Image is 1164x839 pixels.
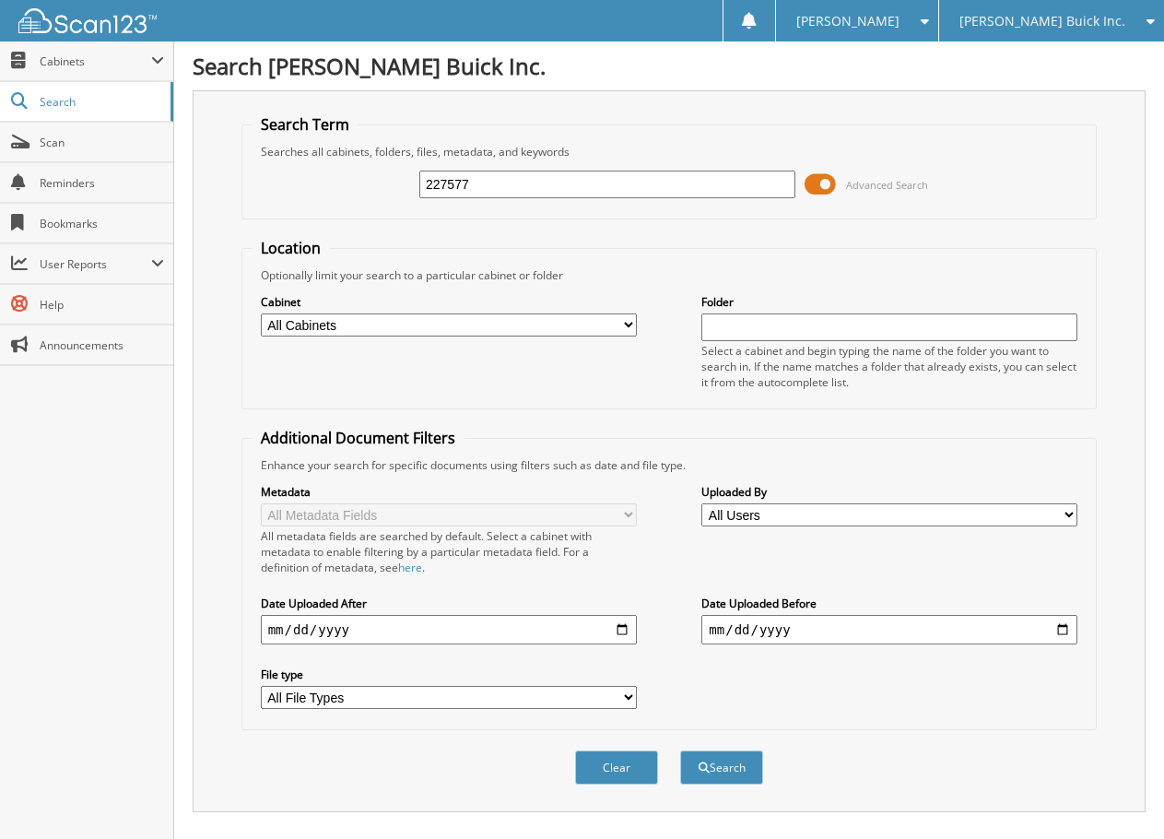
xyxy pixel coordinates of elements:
div: Enhance your search for specific documents using filters such as date and file type. [252,457,1088,473]
legend: Additional Document Filters [252,428,464,448]
span: Help [40,297,164,313]
input: start [261,615,637,644]
span: Search [40,94,161,110]
legend: Search Term [252,114,359,135]
h1: Search [PERSON_NAME] Buick Inc. [193,51,1146,81]
span: [PERSON_NAME] [796,16,899,27]
div: Select a cabinet and begin typing the name of the folder you want to search in. If the name match... [701,343,1077,390]
button: Search [680,750,763,785]
span: Cabinets [40,53,151,69]
div: All metadata fields are searched by default. Select a cabinet with metadata to enable filtering b... [261,528,637,575]
label: Cabinet [261,294,637,310]
label: Uploaded By [701,484,1077,500]
label: Date Uploaded Before [701,596,1077,611]
span: Advanced Search [846,178,928,192]
div: Optionally limit your search to a particular cabinet or folder [252,267,1088,283]
div: Searches all cabinets, folders, files, metadata, and keywords [252,144,1088,160]
span: Reminders [40,175,164,191]
span: Announcements [40,337,164,353]
span: Scan [40,135,164,150]
img: scan123-logo-white.svg [18,8,157,33]
button: Clear [575,750,658,785]
label: Date Uploaded After [261,596,637,611]
span: User Reports [40,256,151,272]
a: here [398,560,422,575]
label: Metadata [261,484,637,500]
span: Bookmarks [40,216,164,231]
label: Folder [701,294,1077,310]
input: end [701,615,1077,644]
label: File type [261,667,637,682]
legend: Location [252,238,330,258]
span: [PERSON_NAME] Buick Inc. [959,16,1125,27]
